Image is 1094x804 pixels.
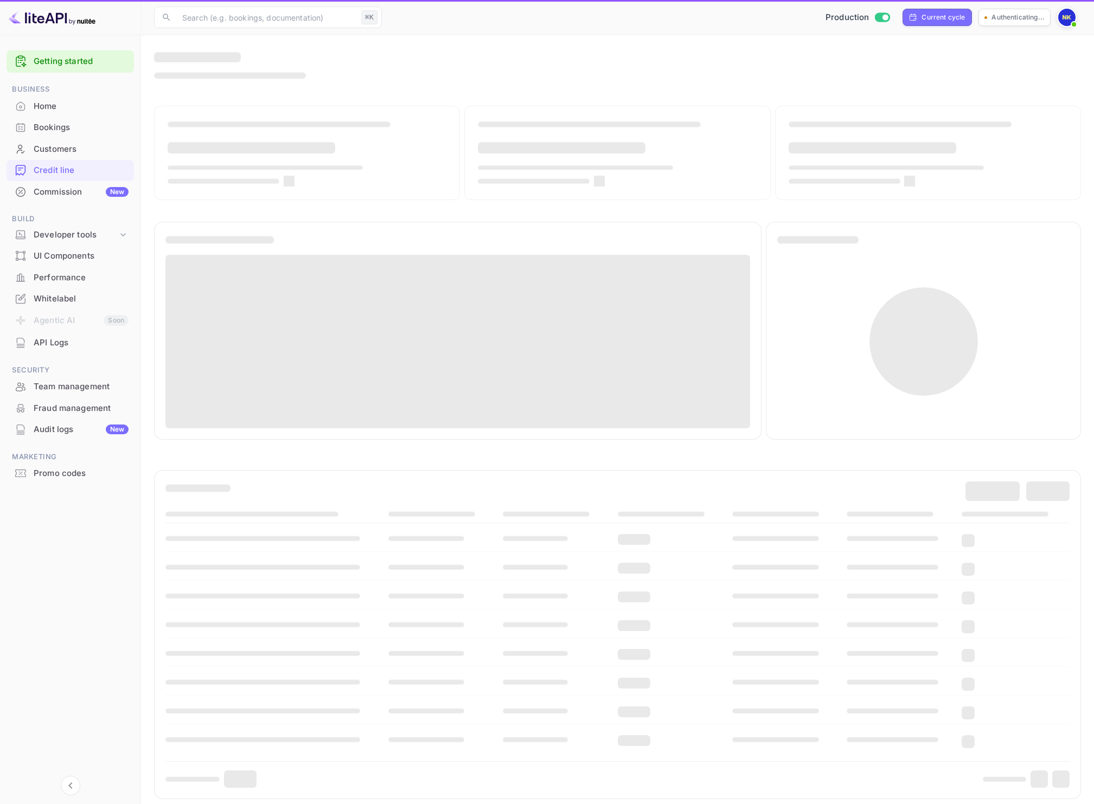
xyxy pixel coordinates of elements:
[7,332,134,353] div: API Logs
[7,376,134,396] a: Team management
[7,364,134,376] span: Security
[34,250,129,262] div: UI Components
[7,288,134,310] div: Whitelabel
[826,11,869,24] span: Production
[34,337,129,349] div: API Logs
[34,121,129,134] div: Bookings
[7,182,134,203] div: CommissionNew
[34,229,118,241] div: Developer tools
[7,117,134,137] a: Bookings
[34,143,129,156] div: Customers
[34,100,129,113] div: Home
[61,776,80,795] button: Collapse navigation
[7,182,134,202] a: CommissionNew
[34,293,129,305] div: Whitelabel
[922,12,965,22] div: Current cycle
[7,139,134,159] a: Customers
[34,272,129,284] div: Performance
[7,246,134,266] a: UI Components
[7,83,134,95] span: Business
[7,451,134,463] span: Marketing
[7,96,134,116] a: Home
[7,50,134,73] div: Getting started
[106,187,129,197] div: New
[34,55,129,68] a: Getting started
[34,186,129,198] div: Commission
[1058,9,1076,26] img: Nikolas Kampas
[34,164,129,177] div: Credit line
[7,226,134,245] div: Developer tools
[34,423,129,436] div: Audit logs
[7,419,134,439] a: Audit logsNew
[7,160,134,180] a: Credit line
[7,332,134,352] a: API Logs
[9,9,95,26] img: LiteAPI logo
[7,246,134,267] div: UI Components
[991,12,1045,22] p: Authenticating...
[7,117,134,138] div: Bookings
[7,96,134,117] div: Home
[7,419,134,440] div: Audit logsNew
[7,288,134,308] a: Whitelabel
[34,381,129,393] div: Team management
[361,10,378,24] div: ⌘K
[7,463,134,484] div: Promo codes
[7,160,134,181] div: Credit line
[7,398,134,419] div: Fraud management
[7,376,134,397] div: Team management
[7,398,134,418] a: Fraud management
[7,267,134,287] a: Performance
[34,467,129,480] div: Promo codes
[106,424,129,434] div: New
[7,139,134,160] div: Customers
[34,402,129,415] div: Fraud management
[7,463,134,483] a: Promo codes
[7,213,134,225] span: Build
[821,11,894,24] div: Switch to Sandbox mode
[7,267,134,288] div: Performance
[176,7,357,28] input: Search (e.g. bookings, documentation)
